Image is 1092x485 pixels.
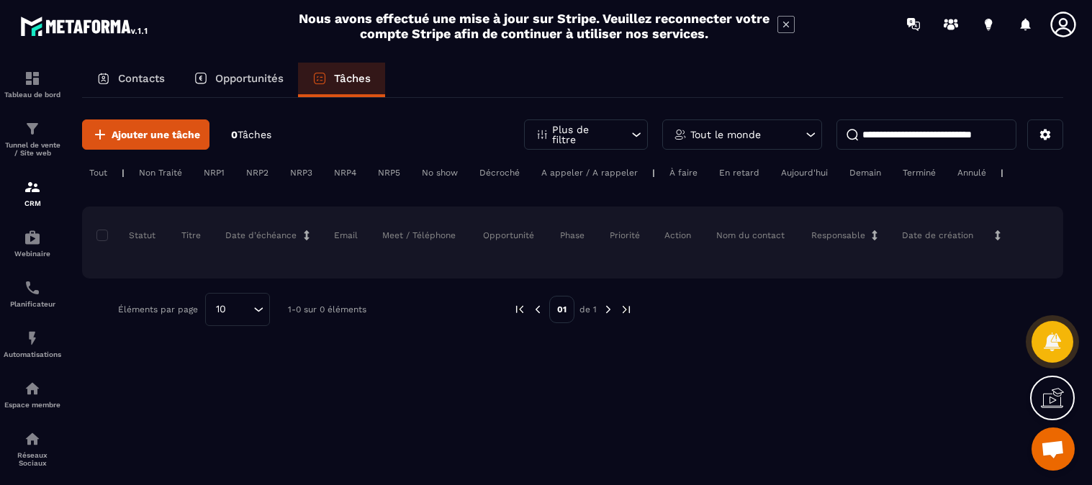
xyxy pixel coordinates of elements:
h2: Nous avons effectué une mise à jour sur Stripe. Veuillez reconnecter votre compte Stripe afin de ... [298,11,770,41]
span: Ajouter une tâche [112,127,200,142]
div: NRP1 [197,164,232,181]
div: Non Traité [132,164,189,181]
a: automationsautomationsAutomatisations [4,319,61,369]
button: Ajouter une tâche [82,119,209,150]
input: Search for option [231,302,250,317]
a: formationformationTunnel de vente / Site web [4,109,61,168]
img: automations [24,229,41,246]
div: Tout [82,164,114,181]
div: À faire [662,164,705,181]
a: formationformationCRM [4,168,61,218]
div: No show [415,164,465,181]
span: Tâches [238,129,271,140]
p: Webinaire [4,250,61,258]
div: Search for option [205,293,270,326]
p: Espace membre [4,401,61,409]
p: Réseaux Sociaux [4,451,61,467]
img: next [602,303,615,316]
p: 0 [231,128,271,142]
p: Planificateur [4,300,61,308]
p: Responsable [811,230,865,241]
p: Automatisations [4,350,61,358]
p: 01 [549,296,574,323]
p: Tunnel de vente / Site web [4,141,61,157]
p: | [652,168,655,178]
img: next [620,303,633,316]
div: A appeler / A rappeler [534,164,645,181]
p: Priorité [610,230,640,241]
p: Email [334,230,358,241]
img: formation [24,178,41,196]
img: social-network [24,430,41,448]
p: Meet / Téléphone [382,230,456,241]
img: scheduler [24,279,41,296]
div: NRP4 [327,164,364,181]
p: Tout le monde [690,130,761,140]
div: NRP2 [239,164,276,181]
a: Opportunités [179,63,298,97]
p: | [1001,168,1003,178]
p: Tableau de bord [4,91,61,99]
img: automations [24,330,41,347]
div: NRP5 [371,164,407,181]
div: En retard [712,164,767,181]
div: Terminé [895,164,943,181]
p: Tâches [334,72,371,85]
a: social-networksocial-networkRéseaux Sociaux [4,420,61,478]
a: automationsautomationsEspace membre [4,369,61,420]
img: logo [20,13,150,39]
div: Décroché [472,164,527,181]
p: Opportunités [215,72,284,85]
p: de 1 [579,304,597,315]
p: Éléments par page [118,304,198,314]
p: Date de création [902,230,973,241]
a: Open chat [1032,427,1075,471]
p: CRM [4,199,61,207]
div: Demain [842,164,888,181]
img: prev [531,303,544,316]
span: 10 [211,302,231,317]
div: NRP3 [283,164,320,181]
p: Plus de filtre [552,124,615,145]
img: formation [24,70,41,87]
a: formationformationTableau de bord [4,59,61,109]
p: Action [664,230,691,241]
p: | [122,168,125,178]
p: Date d’échéance [225,230,297,241]
a: Contacts [82,63,179,97]
div: Annulé [950,164,993,181]
a: automationsautomationsWebinaire [4,218,61,268]
p: Statut [100,230,155,241]
p: Phase [560,230,585,241]
a: Tâches [298,63,385,97]
a: schedulerschedulerPlanificateur [4,268,61,319]
p: 1-0 sur 0 éléments [288,304,366,314]
p: Nom du contact [716,230,785,241]
img: prev [513,303,526,316]
img: formation [24,120,41,137]
p: Contacts [118,72,165,85]
p: Titre [181,230,201,241]
img: automations [24,380,41,397]
div: Aujourd'hui [774,164,835,181]
p: Opportunité [483,230,534,241]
